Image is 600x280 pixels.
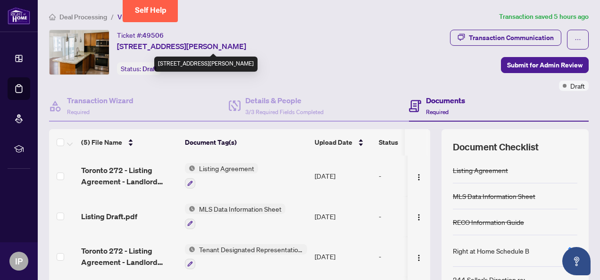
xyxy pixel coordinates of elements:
span: View Transaction [117,13,168,21]
span: ellipsis [575,36,581,43]
span: Listing Agreement [195,163,258,173]
div: Status: [117,62,161,75]
button: Logo [411,168,426,183]
span: (5) File Name [81,137,122,148]
img: IMG-C12353735_1.jpg [50,30,109,74]
span: [STREET_ADDRESS][PERSON_NAME] [117,41,246,52]
div: [STREET_ADDRESS][PERSON_NAME] [154,57,258,72]
div: Right at Home Schedule B [453,246,529,256]
th: Document Tag(s) [181,129,311,156]
button: Logo [411,209,426,224]
img: Logo [415,173,423,181]
button: Submit for Admin Review [501,57,589,73]
div: Listing Agreement [453,165,508,175]
span: Required [67,108,90,115]
div: - [379,171,451,181]
span: Toronto 272 - Listing Agreement - Landlord Designated Representation Agreement Authority to Offer... [81,245,177,268]
button: Logo [411,249,426,264]
th: (5) File Name [77,129,181,156]
button: Status IconMLS Data Information Sheet [185,204,285,229]
div: - [379,251,451,262]
th: Status [375,129,455,156]
span: Submit for Admin Review [507,58,583,73]
div: RECO Information Guide [453,217,524,227]
span: Tenant Designated Representation Agreement [195,244,307,255]
button: Status IconListing Agreement [185,163,258,189]
span: 49506 [142,31,164,40]
span: Upload Date [315,137,352,148]
span: Required [426,108,449,115]
img: Status Icon [185,244,195,255]
span: 3/3 Required Fields Completed [245,108,324,115]
h4: Documents [426,95,465,106]
span: Draft [570,81,585,91]
span: Status [379,137,398,148]
img: Logo [415,214,423,221]
span: Document Checklist [453,140,539,154]
span: Self Help [135,6,167,15]
span: Deal Processing [59,13,107,21]
div: - [379,211,451,222]
li: / [111,11,114,22]
span: IP [15,255,23,268]
button: Status IconTenant Designated Representation Agreement [185,244,307,270]
div: Ticket #: [117,30,164,41]
th: Upload Date [311,129,375,156]
span: MLS Data Information Sheet [195,204,285,214]
button: Open asap [562,247,591,275]
span: Draft [142,65,157,73]
span: Toronto 272 - Listing Agreement - Landlord Designated Representation Agreement Authority to Offer... [81,165,177,187]
div: Transaction Communication [469,30,554,45]
td: [DATE] [311,196,375,237]
td: [DATE] [311,156,375,196]
button: Transaction Communication [450,30,561,46]
div: MLS Data Information Sheet [453,191,535,201]
td: [DATE] [311,237,375,277]
span: home [49,14,56,20]
img: Status Icon [185,163,195,173]
article: Transaction saved 5 hours ago [499,11,589,22]
img: logo [8,7,30,25]
h4: Transaction Wizard [67,95,133,106]
img: Logo [415,254,423,262]
h4: Details & People [245,95,324,106]
span: Listing Draft.pdf [81,211,137,222]
img: Status Icon [185,204,195,214]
